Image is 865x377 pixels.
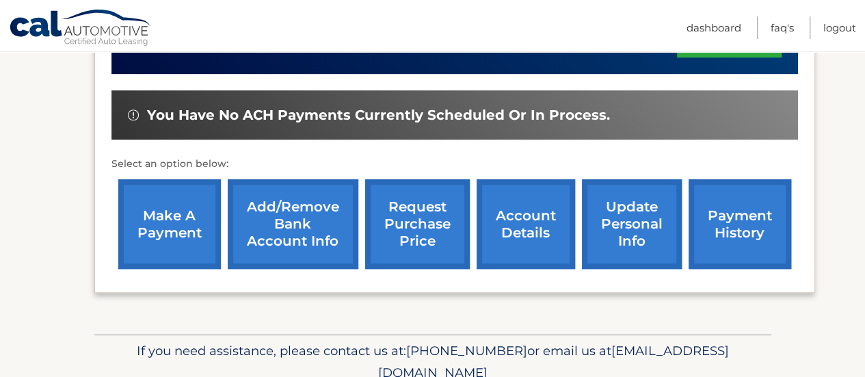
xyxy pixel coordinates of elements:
p: Select an option below: [111,156,798,172]
span: [PHONE_NUMBER] [406,343,527,359]
img: alert-white.svg [128,109,139,120]
a: account details [477,179,575,269]
a: FAQ's [771,16,794,39]
a: Add/Remove bank account info [228,179,358,269]
a: Cal Automotive [9,9,152,49]
a: Dashboard [687,16,741,39]
a: request purchase price [365,179,470,269]
a: payment history [689,179,791,269]
a: update personal info [582,179,682,269]
a: Logout [823,16,856,39]
span: You have no ACH payments currently scheduled or in process. [147,107,610,124]
a: make a payment [118,179,221,269]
